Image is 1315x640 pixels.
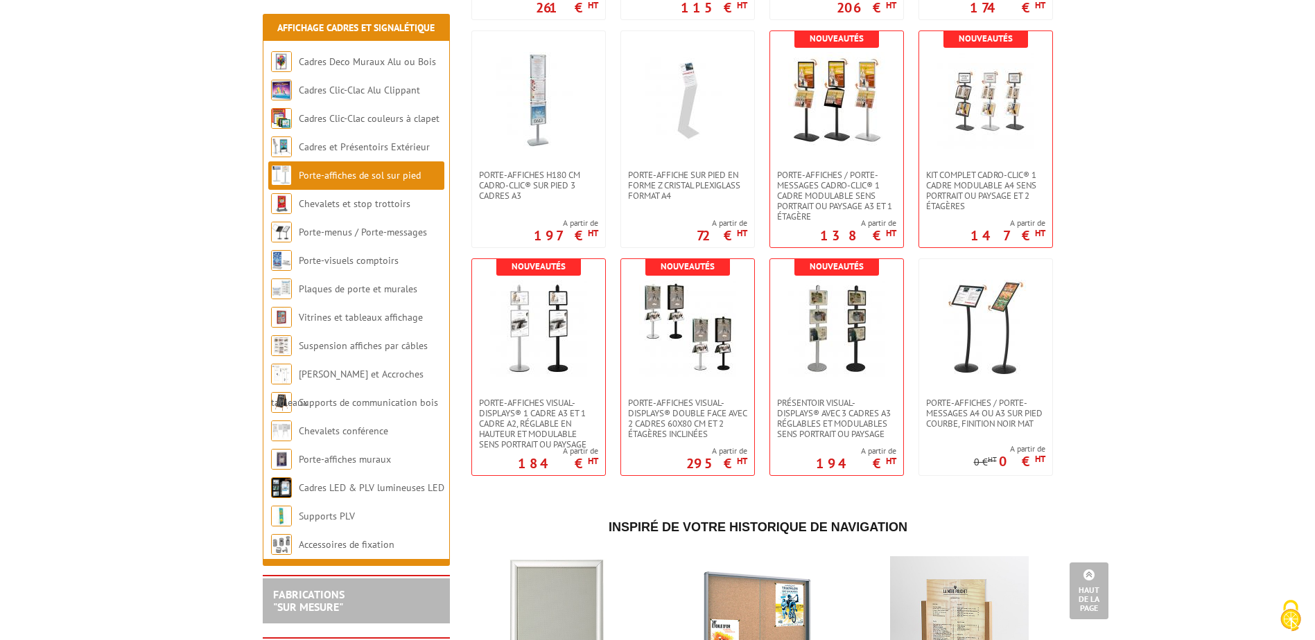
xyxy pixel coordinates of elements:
[777,170,896,222] span: Porte-affiches / Porte-messages Cadro-Clic® 1 cadre modulable sens portrait ou paysage A3 et 1 ét...
[512,260,566,272] b: Nouveautés
[1070,562,1108,619] a: Haut de la page
[837,3,896,12] p: 206 €
[588,455,598,467] sup: HT
[299,169,421,181] a: Porte-affiches de sol sur pied
[299,339,428,352] a: Suspension affiches par câbles
[479,170,598,201] span: Porte-affiches H180 cm Cadro-Clic® sur pied 3 cadres A3
[886,227,896,239] sup: HT
[299,226,427,238] a: Porte-menus / Porte-messages
[770,398,903,439] a: Présentoir Visual-Displays® avec 3 cadres A3 réglables et modulables sens portrait ou paysage
[271,136,292,157] img: Cadres et Présentoirs Extérieur
[639,280,736,377] img: Porte-affiches Visual-Displays® double face avec 2 cadres 60x80 cm et 2 étagères inclinées
[518,459,598,468] p: 184 €
[271,368,424,409] a: [PERSON_NAME] et Accroches tableaux
[737,455,747,467] sup: HT
[820,231,896,240] p: 138 €
[1035,453,1045,465] sup: HT
[271,165,292,186] img: Porte-affiches de sol sur pied
[919,170,1052,211] a: Kit complet cadro-Clic® 1 cadre modulable A4 sens portrait ou paysage et 2 étagères
[1035,227,1045,239] sup: HT
[299,84,420,96] a: Cadres Clic-Clac Alu Clippant
[299,112,439,125] a: Cadres Clic-Clac couleurs à clapet
[621,170,754,201] a: Porte-affiche sur pied en forme Z cristal plexiglass format A4
[271,477,292,498] img: Cadres LED & PLV lumineuses LED
[974,457,997,468] p: 0 €
[299,141,430,153] a: Cadres et Présentoirs Extérieur
[299,197,410,210] a: Chevalets et stop trottoirs
[271,278,292,299] img: Plaques de porte et murales
[970,231,1045,240] p: 147 €
[926,398,1045,429] span: Porte-affiches / Porte-messages A4 ou A3 sur pied courbe, finition noir mat
[816,459,896,468] p: 194 €
[937,52,1034,149] img: Kit complet cadro-Clic® 1 cadre modulable A4 sens portrait ou paysage et 2 étagères
[970,3,1045,12] p: 174 €
[937,280,1034,377] img: Porte-affiches / Porte-messages A4 ou A3 sur pied courbe, finition noir mat
[490,280,587,377] img: Porte-affiches Visual-Displays® 1 cadre A3 et 1 cadre A2, réglable en hauteur et modulable sens p...
[628,398,747,439] span: Porte-affiches Visual-Displays® double face avec 2 cadres 60x80 cm et 2 étagères inclinées
[999,457,1045,465] p: 0 €
[299,453,391,465] a: Porte-affiches muraux
[737,227,747,239] sup: HT
[490,52,587,149] img: Porte-affiches H180 cm Cadro-Clic® sur pied 3 cadres A3
[697,231,747,240] p: 72 €
[277,21,435,34] a: Affichage Cadres et Signalétique
[959,33,1013,44] b: Nouveautés
[820,217,896,229] span: A partir de
[271,534,292,555] img: Accessoires de fixation
[299,55,436,68] a: Cadres Deco Muraux Alu ou Bois
[472,398,605,450] a: Porte-affiches Visual-Displays® 1 cadre A3 et 1 cadre A2, réglable en hauteur et modulable sens p...
[788,280,885,377] img: Présentoir Visual-Displays® avec 3 cadres A3 réglables et modulables sens portrait ou paysage
[299,481,444,494] a: Cadres LED & PLV lumineuses LED
[788,52,885,149] img: Porte-affiches / Porte-messages Cadro-Clic® 1 cadre modulable sens portrait ou paysage A3 et 1 ét...
[271,307,292,328] img: Vitrines et tableaux affichage
[299,311,423,323] a: Vitrines et tableaux affichage
[926,170,1045,211] span: Kit complet cadro-Clic® 1 cadre modulable A4 sens portrait ou paysage et 2 étagères
[697,217,747,229] span: A partir de
[299,396,438,409] a: Supports de communication bois
[479,398,598,450] span: Porte-affiches Visual-Displays® 1 cadre A3 et 1 cadre A2, réglable en hauteur et modulable sens p...
[271,222,292,242] img: Porte-menus / Porte-messages
[886,455,896,467] sup: HT
[271,51,292,72] img: Cadres Deco Muraux Alu ou Bois
[639,52,736,149] img: Porte-affiche sur pied en forme Z cristal plexiglass format A4
[816,445,896,456] span: A partir de
[472,170,605,201] a: Porte-affiches H180 cm Cadro-Clic® sur pied 3 cadres A3
[628,170,747,201] span: Porte-affiche sur pied en forme Z cristal plexiglass format A4
[609,520,907,534] span: Inspiré de votre historique de navigation
[686,459,747,468] p: 295 €
[588,227,598,239] sup: HT
[770,170,903,222] a: Porte-affiches / Porte-messages Cadro-Clic® 1 cadre modulable sens portrait ou paysage A3 et 1 ét...
[271,449,292,470] img: Porte-affiches muraux
[299,510,355,522] a: Supports PLV
[970,217,1045,229] span: A partir de
[271,250,292,271] img: Porte-visuels comptoirs
[777,398,896,439] span: Présentoir Visual-Displays® avec 3 cadres A3 réglables et modulables sens portrait ou paysage
[621,398,754,439] a: Porte-affiches Visual-Displays® double face avec 2 cadres 60x80 cm et 2 étagères inclinées
[810,33,864,44] b: Nouveautés
[299,254,399,267] a: Porte-visuels comptoirs
[661,260,715,272] b: Nouveautés
[536,3,598,12] p: 261 €
[271,108,292,129] img: Cadres Clic-Clac couleurs à clapet
[988,454,997,464] sup: HT
[1266,593,1315,640] button: Cookies (fenêtre modale)
[686,445,747,456] span: A partir de
[271,80,292,100] img: Cadres Clic-Clac Alu Clippant
[271,193,292,214] img: Chevalets et stop trottoirs
[681,3,747,12] p: 115 €
[271,364,292,384] img: Cimaises et Accroches tableaux
[271,420,292,441] img: Chevalets conférence
[919,398,1052,429] a: Porte-affiches / Porte-messages A4 ou A3 sur pied courbe, finition noir mat
[1273,598,1308,633] img: Cookies (fenêtre modale)
[534,217,598,229] span: A partir de
[534,231,598,240] p: 197 €
[299,425,388,437] a: Chevalets conférence
[271,506,292,526] img: Supports PLV
[299,283,417,295] a: Plaques de porte et murales
[518,445,598,456] span: A partir de
[299,538,394,551] a: Accessoires de fixation
[974,443,1045,454] span: A partir de
[810,260,864,272] b: Nouveautés
[271,335,292,356] img: Suspension affiches par câbles
[273,587,345,614] a: FABRICATIONS"Sur Mesure"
